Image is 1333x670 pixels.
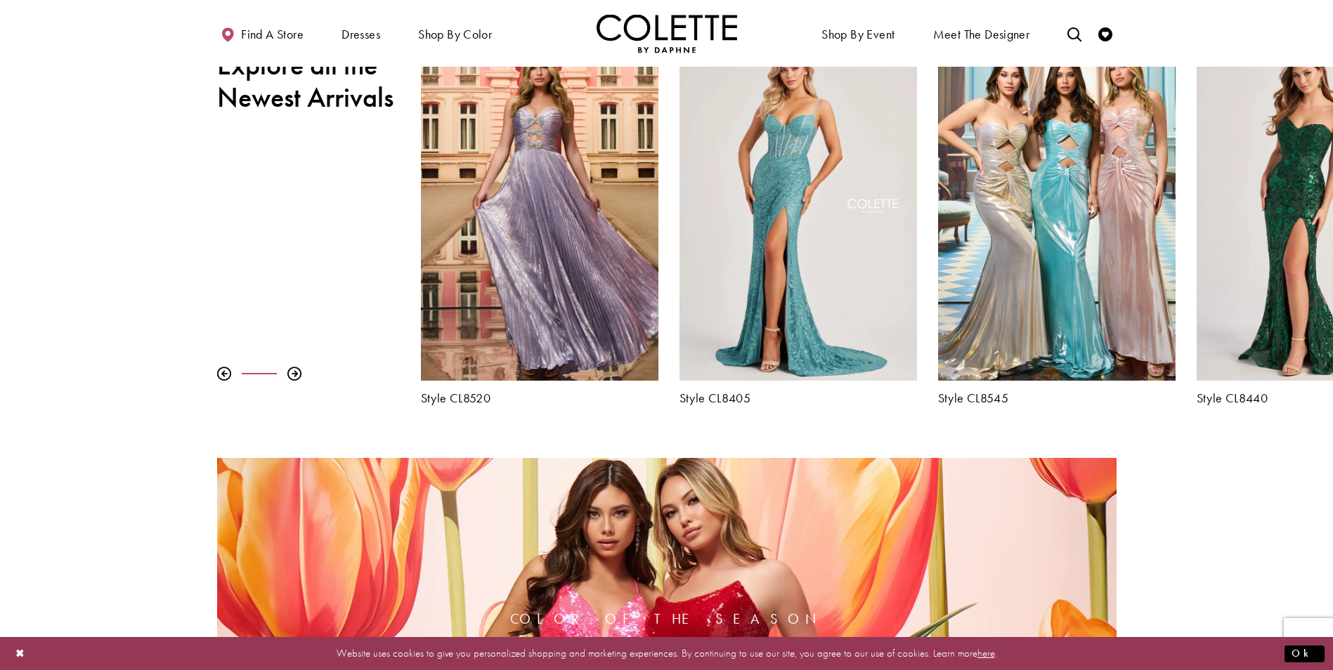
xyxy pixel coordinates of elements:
a: Visit Colette by Daphne Style No. CL8405 Page [679,35,917,381]
img: Colette by Daphne [597,14,737,53]
span: Find a store [241,27,304,41]
button: Close Dialog [8,641,32,666]
a: Style CL8405 [679,391,917,405]
a: Visit Colette by Daphne Style No. CL8545 Page [938,35,1176,381]
span: Shop By Event [821,27,895,41]
a: Style CL8545 [938,391,1176,405]
div: Colette by Daphne Style No. CL8405 [669,25,928,416]
button: Submit Dialog [1285,645,1325,662]
a: here [977,646,995,660]
a: Check Wishlist [1095,14,1116,53]
div: Colette by Daphne Style No. CL8545 [928,25,1186,416]
a: Style CL8520 [421,391,658,405]
span: Shop By Event [818,14,898,53]
span: Meet the designer [933,27,1030,41]
p: Website uses cookies to give you personalized shopping and marketing experiences. By continuing t... [101,644,1232,663]
a: Find a store [217,14,307,53]
a: Visit Home Page [597,14,737,53]
span: Shop by color [415,14,495,53]
a: Toggle search [1064,14,1085,53]
span: Color of the Season [479,611,854,626]
a: Meet the designer [930,14,1034,53]
h2: Explore all the Newest Arrivals [217,49,400,114]
span: Dresses [338,14,384,53]
div: Colette by Daphne Style No. CL8520 [410,25,669,416]
a: Visit Colette by Daphne Style No. CL8520 Page [421,35,658,381]
span: Dresses [342,27,380,41]
span: Shop by color [418,27,492,41]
